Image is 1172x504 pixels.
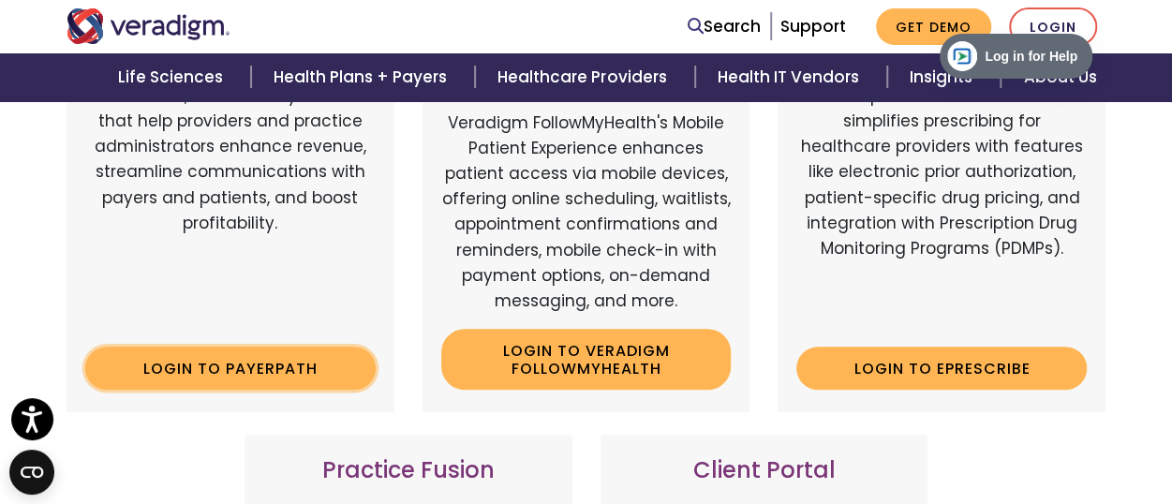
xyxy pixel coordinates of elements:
h3: Client Portal [619,457,910,484]
a: Support [780,15,846,37]
p: Veradigm FollowMyHealth's Mobile Patient Experience enhances patient access via mobile devices, o... [441,111,732,315]
a: Insights [887,53,1001,101]
a: Health IT Vendors [695,53,887,101]
a: Get Demo [876,8,991,45]
a: Life Sciences [96,53,251,101]
a: Login to ePrescribe [796,347,1087,390]
button: Open CMP widget [9,450,54,495]
a: Health Plans + Payers [251,53,475,101]
iframe: Drift Chat Widget [812,369,1150,482]
img: Veradigm logo [67,8,230,44]
a: Healthcare Providers [475,53,694,101]
a: Search [688,14,761,39]
a: Login to Veradigm FollowMyHealth [441,329,732,390]
p: A comprehensive solution that simplifies prescribing for healthcare providers with features like ... [796,83,1087,332]
a: Login [1009,7,1097,46]
p: Web-based, user-friendly solutions that help providers and practice administrators enhance revenu... [85,83,376,332]
h3: Practice Fusion [263,457,554,484]
a: Login to Payerpath [85,347,376,390]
